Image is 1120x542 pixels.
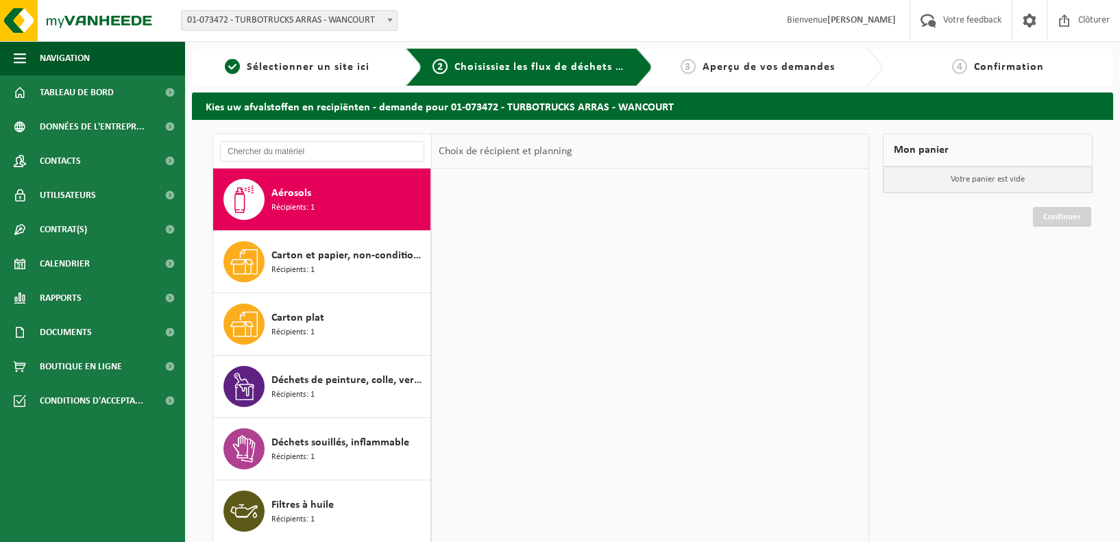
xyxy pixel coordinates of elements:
span: Contacts [40,144,81,178]
strong: [PERSON_NAME] [827,15,896,25]
span: Documents [40,315,92,349]
button: Déchets souillés, inflammable Récipients: 1 [213,418,431,480]
span: Récipients: 1 [271,264,315,277]
span: 01-073472 - TURBOTRUCKS ARRAS - WANCOURT [181,10,398,31]
button: Déchets de peinture, colle, vernis en GRV Récipients: 1 [213,356,431,418]
span: 4 [952,59,967,74]
span: Filtres à huile [271,497,334,513]
span: Choisissiez les flux de déchets et récipients [454,62,683,73]
div: Mon panier [883,134,1093,167]
span: 1 [225,59,240,74]
span: Conditions d'accepta... [40,384,143,418]
span: Récipients: 1 [271,389,315,402]
span: 3 [681,59,696,74]
span: Carton plat [271,310,324,326]
span: Déchets de peinture, colle, vernis en GRV [271,372,427,389]
p: Votre panier est vide [884,167,1092,193]
span: Carton et papier, non-conditionné (industriel) [271,247,427,264]
span: Utilisateurs [40,178,96,212]
a: Continuer [1033,207,1091,227]
span: Sélectionner un site ici [247,62,369,73]
a: 1Sélectionner un site ici [199,59,395,75]
span: 2 [433,59,448,74]
span: Confirmation [974,62,1044,73]
span: Tableau de bord [40,75,114,110]
span: Contrat(s) [40,212,87,247]
span: Récipients: 1 [271,326,315,339]
span: Récipients: 1 [271,451,315,464]
div: Choix de récipient et planning [432,134,579,169]
span: Données de l'entrepr... [40,110,145,144]
input: Chercher du matériel [220,141,424,162]
span: Rapports [40,281,82,315]
span: Boutique en ligne [40,349,122,384]
button: Filtres à huile Récipients: 1 [213,480,431,542]
span: Récipients: 1 [271,513,315,526]
h2: Kies uw afvalstoffen en recipiënten - demande pour 01-073472 - TURBOTRUCKS ARRAS - WANCOURT [192,93,1113,119]
button: Carton et papier, non-conditionné (industriel) Récipients: 1 [213,231,431,293]
span: Calendrier [40,247,90,281]
span: Déchets souillés, inflammable [271,434,409,451]
span: Aperçu de vos demandes [703,62,835,73]
button: Aérosols Récipients: 1 [213,169,431,231]
span: Récipients: 1 [271,201,315,214]
button: Carton plat Récipients: 1 [213,293,431,356]
span: Aérosols [271,185,311,201]
span: 01-073472 - TURBOTRUCKS ARRAS - WANCOURT [182,11,397,30]
span: Navigation [40,41,90,75]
